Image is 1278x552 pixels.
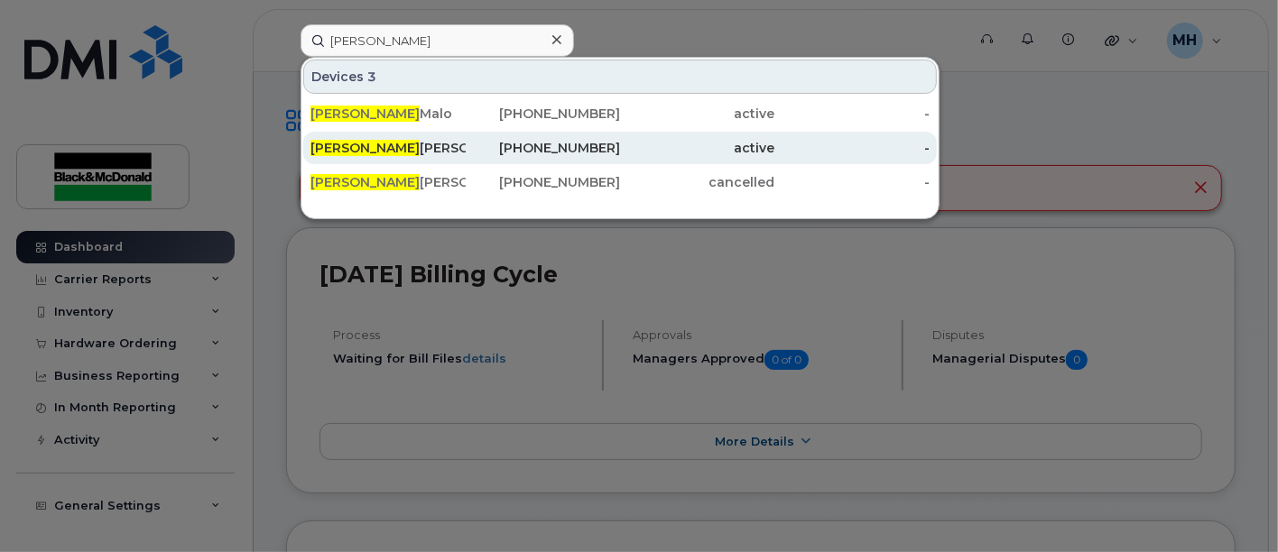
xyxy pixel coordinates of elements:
[303,97,937,130] a: [PERSON_NAME]Malo[PHONE_NUMBER]active-
[620,105,775,123] div: active
[310,139,466,157] div: [PERSON_NAME]
[310,106,420,122] span: [PERSON_NAME]
[775,139,931,157] div: -
[775,105,931,123] div: -
[775,173,931,191] div: -
[367,68,376,86] span: 3
[310,140,420,156] span: [PERSON_NAME]
[466,139,621,157] div: [PHONE_NUMBER]
[310,174,420,190] span: [PERSON_NAME]
[466,105,621,123] div: [PHONE_NUMBER]
[303,60,937,94] div: Devices
[620,139,775,157] div: active
[466,173,621,191] div: [PHONE_NUMBER]
[303,166,937,198] a: [PERSON_NAME][PERSON_NAME][PHONE_NUMBER]cancelled-
[310,105,466,123] div: Malo
[303,132,937,164] a: [PERSON_NAME][PERSON_NAME][PHONE_NUMBER]active-
[620,173,775,191] div: cancelled
[310,173,466,191] div: [PERSON_NAME]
